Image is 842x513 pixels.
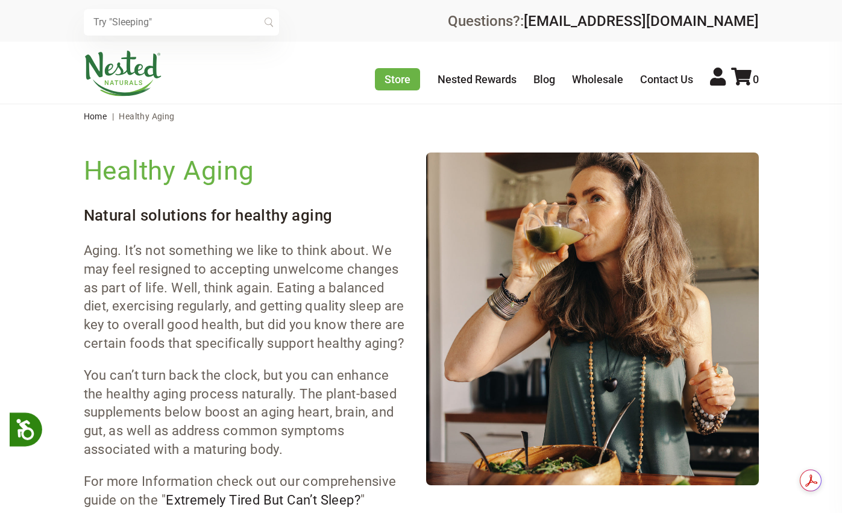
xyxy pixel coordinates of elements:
input: Try "Sleeping" [84,9,279,36]
p: For more Information check out our comprehensive guide on the " " [84,473,407,510]
nav: breadcrumbs [84,104,759,128]
a: Contact Us [640,73,693,86]
a: [EMAIL_ADDRESS][DOMAIN_NAME] [524,13,759,30]
a: Blog [533,73,555,86]
span: 0 [753,73,759,86]
a: Home [84,112,107,121]
a: Wholesale [572,73,623,86]
h3: Natural solutions for healthy aging [84,204,407,226]
p: Aging. It’s not something we like to think about. We may feel resigned to accepting unwelcome cha... [84,242,407,353]
img: Collections-Healthy-Aging_1100x.jpg [426,153,759,485]
a: Extremely Tired But Can’t Sleep? [166,493,360,508]
a: Nested Rewards [438,73,517,86]
a: Store [375,68,420,90]
p: You can’t turn back the clock, but you can enhance the healthy aging process naturally. The plant... [84,367,407,459]
div: Questions?: [448,14,759,28]
span: | [109,112,117,121]
a: 0 [731,73,759,86]
h2: Healthy Aging [84,153,407,189]
img: Nested Naturals [84,51,162,96]
span: Healthy Aging [119,112,174,121]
